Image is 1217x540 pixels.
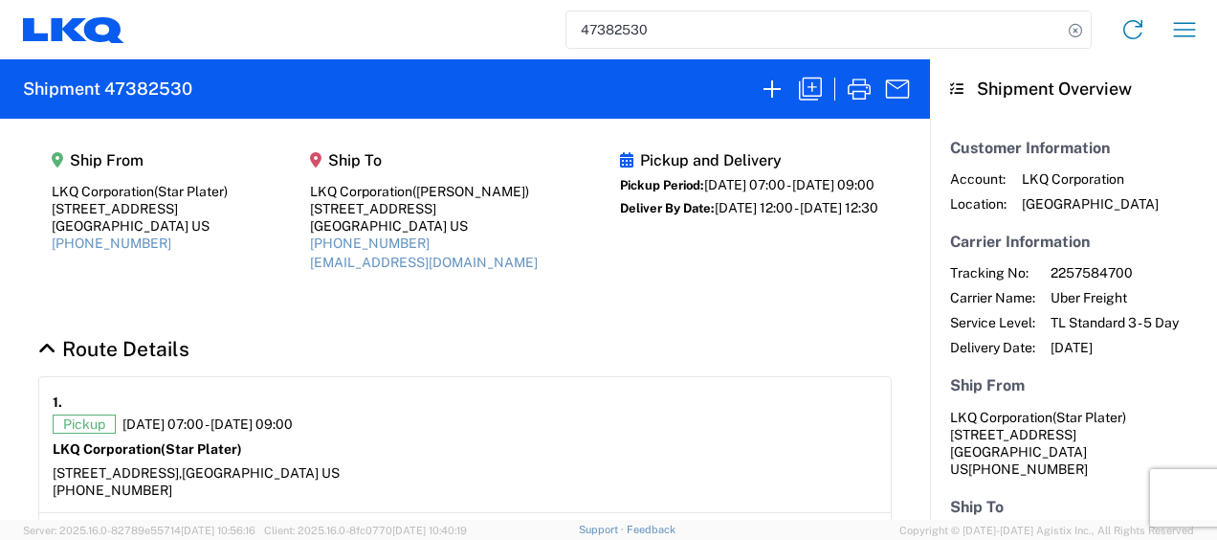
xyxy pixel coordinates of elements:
span: Client: 2025.16.0-8fc0770 [264,525,467,536]
span: [DATE] 10:40:19 [392,525,467,536]
a: Support [579,524,627,535]
span: Pickup Period: [620,178,704,192]
span: [DATE] 07:00 - [DATE] 09:00 [122,416,293,433]
span: LKQ Corporation [950,410,1052,425]
strong: LKQ Corporation [53,441,242,457]
div: LKQ Corporation [52,183,228,200]
div: [PHONE_NUMBER] [53,482,877,499]
span: [DATE] [1051,339,1179,356]
span: Pickup [53,415,116,434]
strong: 1. [53,391,62,415]
span: Tracking No: [950,264,1035,281]
h5: Ship To [310,151,538,169]
span: Delivery Date: [950,339,1035,356]
span: 2257584700 [1051,264,1179,281]
span: Account: [950,170,1007,188]
div: LKQ Corporation [310,183,538,200]
span: (Star Plater) [154,184,228,199]
span: [STREET_ADDRESS], [53,465,182,481]
span: Service Level: [950,314,1035,331]
span: ([PERSON_NAME]) [412,184,529,199]
h5: Carrier Information [950,233,1197,251]
span: LKQ Corporation [1022,170,1159,188]
div: [GEOGRAPHIC_DATA] US [52,217,228,235]
input: Shipment, tracking or reference number [566,11,1062,48]
div: [STREET_ADDRESS] [52,200,228,217]
h5: Customer Information [950,139,1197,157]
h5: Ship From [950,376,1197,394]
span: [DATE] 10:56:16 [181,525,255,536]
span: Server: 2025.16.0-82789e55714 [23,525,255,536]
span: Location: [950,195,1007,213]
h5: Pickup and Delivery [620,151,878,169]
a: [PHONE_NUMBER] [310,236,430,251]
h5: Ship From [52,151,228,169]
header: Shipment Overview [930,59,1217,119]
span: (Star Plater) [161,441,242,457]
a: [EMAIL_ADDRESS][DOMAIN_NAME] [310,255,538,270]
div: [STREET_ADDRESS] [310,200,538,217]
span: Deliver By Date: [620,201,715,215]
span: Uber Freight [1051,289,1179,306]
span: TL Standard 3 - 5 Day [1051,314,1179,331]
h5: Ship To [950,498,1197,516]
span: Copyright © [DATE]-[DATE] Agistix Inc., All Rights Reserved [899,522,1194,539]
span: [STREET_ADDRESS] [950,427,1076,442]
span: [DATE] 07:00 - [DATE] 09:00 [704,177,874,192]
span: [GEOGRAPHIC_DATA] [1022,195,1159,213]
a: Hide Details [38,337,189,361]
span: (Star Plater) [1052,410,1126,425]
div: [GEOGRAPHIC_DATA] US [310,217,538,235]
a: [PHONE_NUMBER] [52,236,171,251]
span: [PHONE_NUMBER] [968,461,1088,477]
span: Carrier Name: [950,289,1035,306]
span: [GEOGRAPHIC_DATA] US [182,465,340,481]
a: Feedback [627,524,675,535]
h2: Shipment 47382530 [23,78,192,101]
address: [GEOGRAPHIC_DATA] US [950,409,1197,478]
span: [DATE] 12:00 - [DATE] 12:30 [715,200,878,215]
